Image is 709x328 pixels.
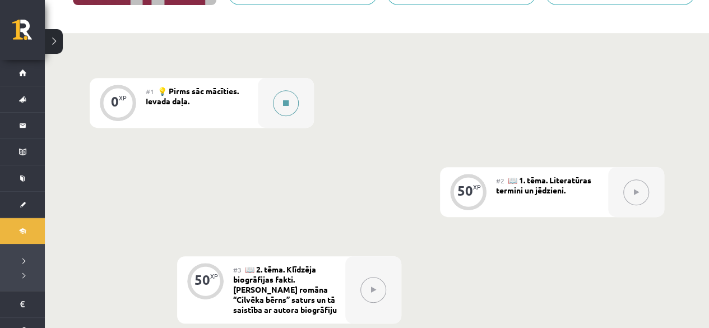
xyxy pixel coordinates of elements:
[496,175,591,195] span: 📖 1. tēma. Literatūras termini un jēdzieni.
[12,20,45,48] a: Rīgas 1. Tālmācības vidusskola
[457,186,473,196] div: 50
[496,176,504,185] span: #2
[111,96,119,107] div: 0
[146,86,239,106] span: 💡 Pirms sāc mācīties. Ievada daļa.
[473,184,481,190] div: XP
[210,273,218,279] div: XP
[119,95,127,101] div: XP
[233,265,242,274] span: #3
[233,264,337,315] span: 📖 2. tēma. Klīdzēja biogrāfijas fakti. [PERSON_NAME] romāna “Cilvēka bērns” saturs un tā saistība...
[194,275,210,285] div: 50
[146,87,154,96] span: #1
